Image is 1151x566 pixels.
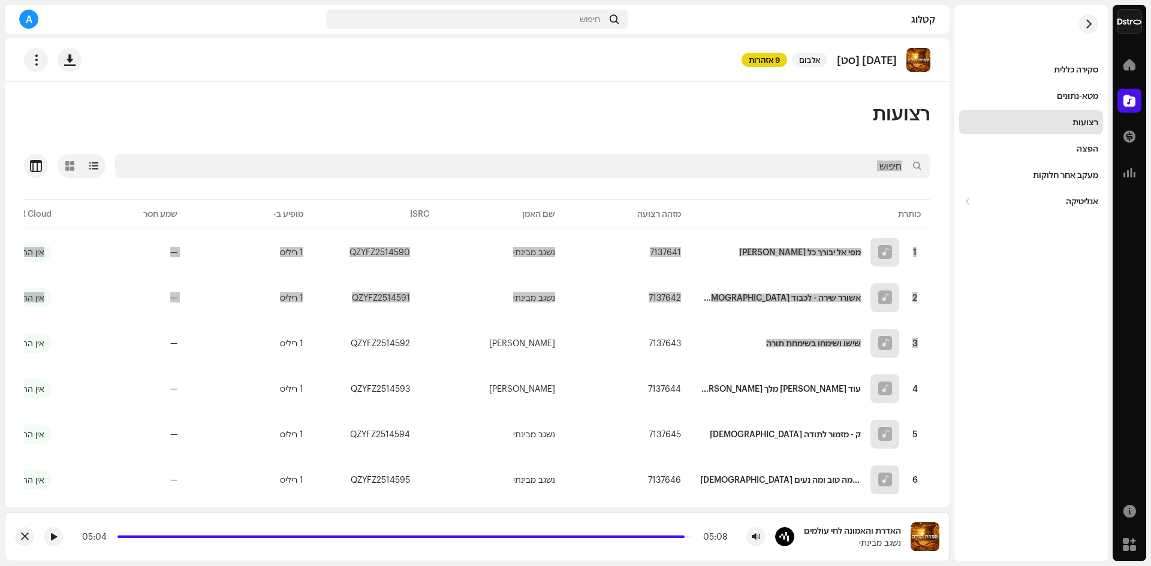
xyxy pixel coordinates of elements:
[489,385,555,393] span: אמיר קאיקוב
[872,101,930,125] span: רצועות
[804,538,901,547] div: נשגב מבינתי
[170,385,177,393] re-a-table-badge: —
[513,476,555,484] div: נשגב מבינתי
[1054,65,1098,74] div: סקירה כללית
[742,53,787,67] span: 9 אזהרות
[700,293,861,302] div: אשורר שירה - לכבוד התורה
[648,476,681,484] span: 7137646
[170,248,177,256] re-a-table-badge: —
[649,430,681,438] span: 7137645
[489,339,555,347] div: [PERSON_NAME]
[351,339,410,347] div: QZYFZ2514592
[739,248,861,256] div: מפי אל יבורך כל ישראל
[170,430,177,438] re-a-table-badge: —
[633,14,935,24] div: קטלוג
[489,385,555,393] div: [PERSON_NAME]
[959,84,1103,108] re-m-nav-item: מטא-נתונים
[911,522,939,551] img: def65446-1c7d-4653-8181-65b0271c3b39
[350,430,410,438] div: QZYFZ2514594
[697,532,727,541] div: 05:08
[280,430,303,438] div: 1 ריליס
[648,385,681,393] span: 7137644
[1057,91,1098,101] div: מטא-נתונים
[959,189,1103,213] re-m-nav-dropdown: אנליטיקה
[349,248,410,256] div: QZYFZ2514590
[489,339,555,347] span: אמיר קאיקוב
[280,476,303,484] div: 1 ריליס
[351,476,410,484] div: QZYFZ2514595
[1033,170,1098,180] div: מעקב אחר חלוקות
[1066,196,1098,206] div: אנליטיקה
[82,532,113,541] div: 05:04
[906,48,930,72] img: def65446-1c7d-4653-8181-65b0271c3b39
[19,10,38,29] div: A
[959,110,1103,134] re-m-nav-item: רצועות
[170,476,177,484] re-a-table-badge: —
[792,53,827,67] span: אלבום
[959,163,1103,187] re-m-nav-item: מעקב אחר חלוקות
[959,57,1103,81] re-m-nav-item: סקירה כללית
[352,293,410,302] div: QZYFZ2514591
[115,154,930,178] input: חיפוש
[710,430,861,438] div: תהילים ק - מזמור לתודה
[280,248,303,256] div: 1 ריליס
[959,137,1103,161] re-m-nav-item: הפצה
[766,339,861,347] div: שישו ושימחו בשימחת תורה
[351,385,410,393] div: QZYFZ2514593
[513,248,555,256] div: נשגב מבינתי
[280,293,303,302] div: 1 ריליס
[513,293,555,302] div: נשגב מבינתי
[649,293,681,302] span: 7137642
[513,430,555,438] div: נשגב מבינתי
[170,293,177,302] re-a-table-badge: —
[1077,144,1098,153] div: הפצה
[837,54,897,66] p: [DATE] [סט]
[1117,10,1141,34] img: a754eb8e-f922-4056-8001-d1d15cdf72ef
[700,476,861,484] div: תהילים קלג - הנה מה טוב ומה נעים
[700,385,861,393] div: עוד אבינו חי - דוד מלך ישראל
[170,339,177,347] re-a-table-badge: —
[580,14,600,24] span: חיפוש
[280,339,303,347] div: 1 ריליס
[804,526,901,535] div: האדרת והאמונה לחי עולמים
[280,385,303,393] div: 1 ריליס
[1072,117,1098,127] div: רצועות
[649,339,681,347] span: 7137643
[650,248,681,256] span: 7137641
